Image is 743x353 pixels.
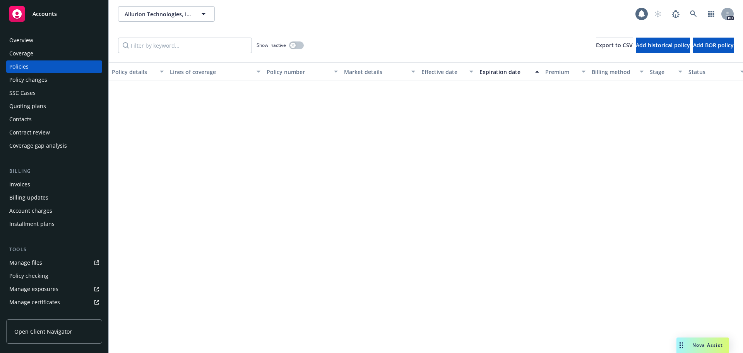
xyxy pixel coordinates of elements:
a: Coverage [6,47,102,60]
a: Policy changes [6,74,102,86]
div: Policy checking [9,270,48,282]
div: Status [688,68,736,76]
a: Policies [6,60,102,73]
div: Lines of coverage [170,68,252,76]
div: Manage BORs [9,309,46,322]
a: Policy checking [6,270,102,282]
div: Expiration date [479,68,531,76]
a: Invoices [6,178,102,191]
div: Policies [9,60,29,73]
span: Accounts [33,11,57,17]
span: Nova Assist [692,342,723,348]
span: Add BOR policy [693,41,734,49]
div: Manage certificates [9,296,60,308]
a: Quoting plans [6,100,102,112]
button: Export to CSV [596,38,633,53]
div: Market details [344,68,407,76]
div: Contacts [9,113,32,126]
div: Drag to move [676,338,686,353]
div: Coverage [9,47,33,60]
button: Stage [647,62,685,81]
div: Contract review [9,126,50,139]
div: Effective date [421,68,465,76]
button: Market details [341,62,418,81]
a: Manage exposures [6,283,102,295]
div: Stage [650,68,674,76]
a: Contract review [6,126,102,139]
a: Accounts [6,3,102,25]
div: Installment plans [9,218,55,230]
button: Nova Assist [676,338,729,353]
div: Coverage gap analysis [9,139,67,152]
span: Show inactive [257,42,286,48]
button: Add historical policy [636,38,690,53]
div: Account charges [9,205,52,217]
a: SSC Cases [6,87,102,99]
button: Effective date [418,62,476,81]
a: Overview [6,34,102,46]
a: Switch app [704,6,719,22]
button: Billing method [589,62,647,81]
button: Allurion Technologies, Inc. [118,6,215,22]
a: Manage certificates [6,296,102,308]
a: Report a Bug [668,6,683,22]
div: Manage files [9,257,42,269]
button: Lines of coverage [167,62,264,81]
a: Start snowing [650,6,666,22]
a: Coverage gap analysis [6,139,102,152]
input: Filter by keyword... [118,38,252,53]
button: Add BOR policy [693,38,734,53]
a: Manage files [6,257,102,269]
div: Premium [545,68,577,76]
div: Invoices [9,178,30,191]
button: Premium [542,62,589,81]
a: Manage BORs [6,309,102,322]
div: Manage exposures [9,283,58,295]
div: Quoting plans [9,100,46,112]
span: Export to CSV [596,41,633,49]
div: SSC Cases [9,87,36,99]
div: Billing method [592,68,635,76]
div: Billing updates [9,191,48,204]
a: Contacts [6,113,102,126]
a: Account charges [6,205,102,217]
div: Overview [9,34,33,46]
button: Expiration date [476,62,542,81]
button: Policy details [109,62,167,81]
button: Policy number [264,62,341,81]
a: Installment plans [6,218,102,230]
div: Policy changes [9,74,47,86]
div: Policy number [267,68,329,76]
div: Tools [6,246,102,253]
span: Add historical policy [636,41,690,49]
div: Policy details [112,68,155,76]
span: Allurion Technologies, Inc. [125,10,192,18]
span: Open Client Navigator [14,327,72,336]
a: Search [686,6,701,22]
div: Billing [6,167,102,175]
a: Billing updates [6,191,102,204]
